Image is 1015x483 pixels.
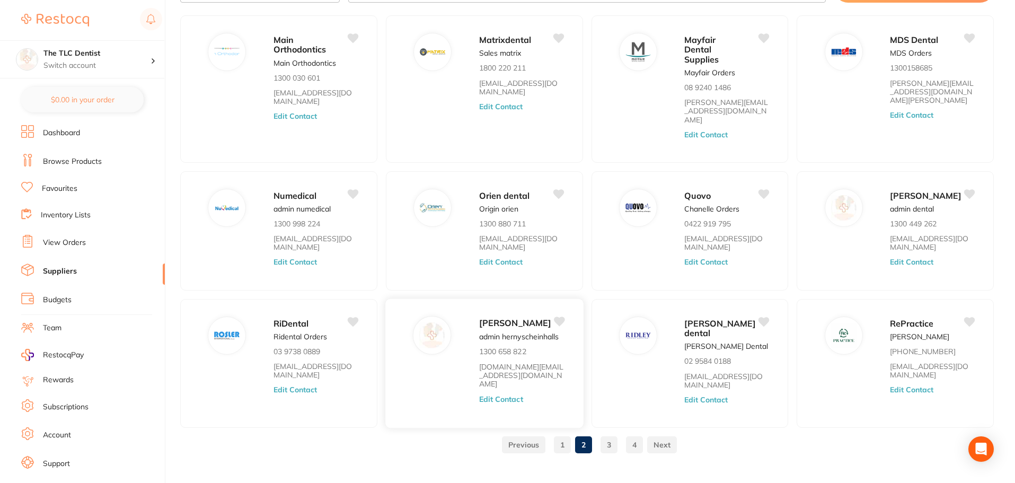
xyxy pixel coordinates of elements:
a: [PERSON_NAME][EMAIL_ADDRESS][DOMAIN_NAME] [684,98,769,124]
button: Edit Contact [684,396,728,404]
a: [EMAIL_ADDRESS][DOMAIN_NAME] [684,372,769,389]
img: The TLC Dentist [16,49,38,70]
span: Mayfair Dental Supplies [684,34,719,65]
a: 4 [626,434,643,455]
p: Chanelle Orders [684,205,739,213]
button: Edit Contact [479,102,523,111]
span: RestocqPay [43,350,84,361]
button: Edit Contact [684,258,728,266]
p: Origin orien [479,205,518,213]
img: RestocqPay [21,349,34,361]
p: 1300 030 601 [273,74,320,82]
span: Quovo [684,190,711,201]
p: MDS Orders [890,49,932,57]
a: [EMAIL_ADDRESS][DOMAIN_NAME] [273,89,358,106]
p: Ridental Orders [273,332,327,341]
a: Favourites [42,183,77,194]
button: Edit Contact [479,394,523,403]
p: 1300158685 [890,64,932,72]
p: 1300 449 262 [890,219,937,228]
p: Sales matrix [479,49,521,57]
img: Matrixdental [420,39,445,65]
a: [EMAIL_ADDRESS][DOMAIN_NAME] [479,234,563,251]
p: admin dental [890,205,934,213]
a: Subscriptions [43,402,89,412]
span: RiDental [273,318,308,329]
a: Inventory Lists [41,210,91,221]
h4: The TLC Dentist [43,48,151,59]
a: Budgets [43,295,72,305]
p: [PERSON_NAME] Dental [684,342,768,350]
img: MDS Dental [831,39,857,65]
button: Edit Contact [273,258,317,266]
span: Matrixdental [479,34,531,45]
span: [PERSON_NAME] dental [684,318,756,338]
img: Henry Schein Halas [419,322,445,348]
a: [EMAIL_ADDRESS][DOMAIN_NAME] [273,234,358,251]
a: Restocq Logo [21,8,89,32]
img: RePractice [831,323,857,348]
img: Quovo [625,195,651,221]
button: Edit Contact [890,111,933,119]
a: Rewards [43,375,74,385]
a: [PERSON_NAME][EMAIL_ADDRESS][DOMAIN_NAME][PERSON_NAME] [890,79,974,104]
a: [EMAIL_ADDRESS][DOMAIN_NAME] [684,234,769,251]
p: 03 9738 0889 [273,347,320,356]
a: Support [43,459,70,469]
a: [EMAIL_ADDRESS][DOMAIN_NAME] [273,362,358,379]
a: Browse Products [43,156,102,167]
p: admin hernyscheinhalls [479,332,559,340]
p: 08 9240 1486 [684,83,731,92]
p: 1300 880 711 [479,219,526,228]
img: Main Orthodontics [215,39,240,65]
img: Mayfair Dental Supplies [625,39,651,65]
img: RiDental [215,323,240,348]
span: RePractice [890,318,933,329]
p: [PHONE_NUMBER] [890,347,956,356]
img: Orien dental [420,195,445,221]
p: 02 9584 0188 [684,357,731,365]
a: Account [43,430,71,441]
span: MDS Dental [890,34,938,45]
a: 2 [575,434,592,455]
a: RestocqPay [21,349,84,361]
a: Dashboard [43,128,80,138]
span: [PERSON_NAME] [890,190,961,201]
img: Numedical [215,195,240,221]
img: Adam Dental [831,195,857,221]
p: Switch account [43,60,151,71]
p: 1800 220 211 [479,64,526,72]
a: [DOMAIN_NAME][EMAIL_ADDRESS][DOMAIN_NAME] [479,362,564,388]
p: [PERSON_NAME] [890,332,949,341]
p: admin numedical [273,205,331,213]
p: Mayfair Orders [684,68,735,77]
button: Edit Contact [684,130,728,139]
span: Numedical [273,190,316,201]
a: [EMAIL_ADDRESS][DOMAIN_NAME] [479,79,563,96]
a: 1 [554,434,571,455]
a: [EMAIL_ADDRESS][DOMAIN_NAME] [890,234,974,251]
button: Edit Contact [273,385,317,394]
a: Suppliers [43,266,77,277]
span: Main Orthodontics [273,34,326,55]
button: Edit Contact [479,258,523,266]
img: Ridley dental [625,323,651,348]
button: Edit Contact [273,112,317,120]
span: Orien dental [479,190,529,201]
a: 3 [601,434,617,455]
p: 0422 919 795 [684,219,731,228]
button: Edit Contact [890,258,933,266]
p: Main Orthodontics [273,59,336,67]
p: 1300 658 822 [479,347,526,356]
button: Edit Contact [890,385,933,394]
div: Open Intercom Messenger [968,436,994,462]
img: Restocq Logo [21,14,89,27]
a: Team [43,323,61,333]
span: [PERSON_NAME] [479,318,551,328]
button: $0.00 in your order [21,87,144,112]
a: View Orders [43,238,86,248]
p: 1300 998 224 [273,219,320,228]
a: [EMAIL_ADDRESS][DOMAIN_NAME] [890,362,974,379]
